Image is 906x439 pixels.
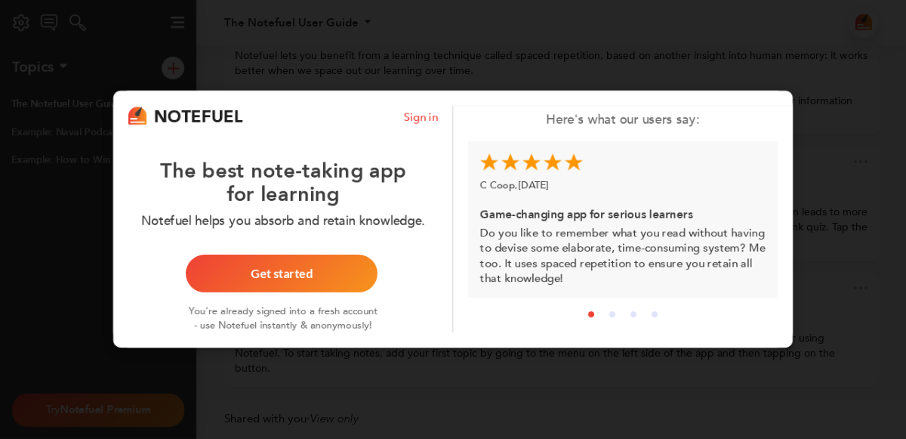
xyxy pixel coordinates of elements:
[204,268,359,280] div: Get started
[128,107,146,125] img: logo.png
[187,293,379,333] div: You're already signed into a fresh account - use Notefuel instantly & anonymously!
[501,153,519,172] img: star.png
[468,111,778,129] div: Here's what our users say:
[522,153,541,172] img: star.png
[404,110,438,125] a: Sign in
[128,207,438,231] div: Notefuel helps you absorb and retain knowledge.
[154,106,243,129] div: NOTEFUEL
[128,129,438,207] div: The best note-taking app for learning
[480,153,498,172] img: star.png
[480,175,766,204] div: C Coop , [DATE]
[565,153,583,172] img: star.png
[544,153,562,172] img: star.png
[468,141,778,298] div: Do you like to remember what you read without having to devise some elaborate, time-consuming sys...
[186,255,377,293] button: Get started
[480,204,766,225] div: Game-changing app for serious learners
